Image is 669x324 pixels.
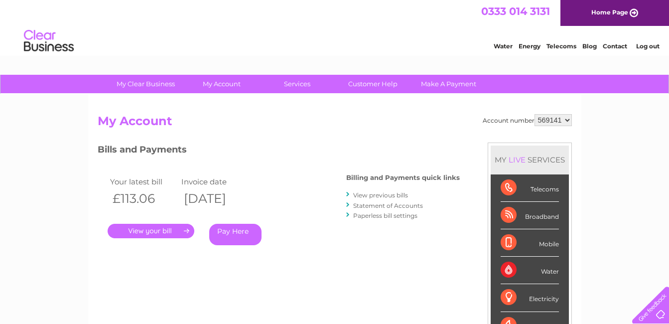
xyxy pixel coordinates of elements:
a: . [108,224,194,238]
div: LIVE [507,155,528,164]
a: Log out [636,42,660,50]
a: 0333 014 3131 [481,5,550,17]
a: Make A Payment [407,75,490,93]
a: Water [494,42,513,50]
a: Customer Help [332,75,414,93]
div: Broadband [501,202,559,229]
h3: Bills and Payments [98,143,460,160]
a: Services [256,75,338,93]
h4: Billing and Payments quick links [346,174,460,181]
a: Blog [582,42,597,50]
a: Contact [603,42,627,50]
a: Pay Here [209,224,262,245]
th: [DATE] [179,188,251,209]
div: Mobile [501,229,559,257]
div: Account number [483,114,572,126]
div: Electricity [501,284,559,312]
div: Telecoms [501,174,559,202]
a: Statement of Accounts [353,202,423,209]
td: Your latest bill [108,175,179,188]
a: Telecoms [546,42,576,50]
img: logo.png [23,26,74,56]
h2: My Account [98,114,572,133]
th: £113.06 [108,188,179,209]
div: Clear Business is a trading name of Verastar Limited (registered in [GEOGRAPHIC_DATA] No. 3667643... [100,5,570,48]
td: Invoice date [179,175,251,188]
div: Water [501,257,559,284]
a: Paperless bill settings [353,212,417,219]
a: My Account [180,75,263,93]
a: Energy [519,42,540,50]
a: View previous bills [353,191,408,199]
div: MY SERVICES [491,146,569,174]
a: My Clear Business [105,75,187,93]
